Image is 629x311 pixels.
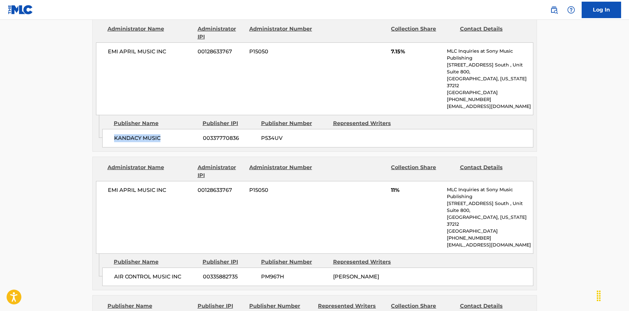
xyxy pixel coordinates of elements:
div: Publisher Name [108,302,193,310]
div: Administrator IPI [198,25,244,41]
a: Public Search [547,3,561,16]
div: Publisher Number [261,258,328,266]
p: [GEOGRAPHIC_DATA], [US_STATE] 37212 [447,75,533,89]
span: PM967H [261,273,328,281]
p: [GEOGRAPHIC_DATA], [US_STATE] 37212 [447,214,533,228]
div: Drag [593,286,604,306]
div: Administrator Number [249,25,313,41]
p: [PHONE_NUMBER] [447,235,533,242]
span: AIR CONTROL MUSIC INC [114,273,198,281]
div: Represented Writers [333,119,400,127]
div: Publisher Number [249,302,313,310]
div: Administrator Number [249,164,313,179]
div: Publisher Name [114,119,198,127]
span: 00337770836 [203,134,256,142]
img: search [550,6,558,14]
div: Administrator Name [108,164,193,179]
div: Publisher Number [261,119,328,127]
div: Help [565,3,578,16]
img: MLC Logo [8,5,33,14]
p: [GEOGRAPHIC_DATA] [447,228,533,235]
span: 00335882735 [203,273,256,281]
span: P534UV [261,134,328,142]
div: Administrator IPI [198,164,244,179]
div: Publisher IPI [203,119,256,127]
p: [GEOGRAPHIC_DATA] [447,89,533,96]
span: EMI APRIL MUSIC INC [108,186,193,194]
div: Represented Writers [318,302,386,310]
div: Administrator Name [108,25,193,41]
span: P15050 [249,186,313,194]
p: [STREET_ADDRESS] South , Unit Suite 800, [447,62,533,75]
p: [EMAIL_ADDRESS][DOMAIN_NAME] [447,242,533,248]
span: 11% [391,186,442,194]
div: Represented Writers [333,258,400,266]
div: Collection Share [391,25,455,41]
a: Log In [582,2,621,18]
p: [PHONE_NUMBER] [447,96,533,103]
div: Publisher Name [114,258,198,266]
span: EMI APRIL MUSIC INC [108,48,193,56]
p: [EMAIL_ADDRESS][DOMAIN_NAME] [447,103,533,110]
div: Collection Share [391,164,455,179]
div: Contact Details [460,25,524,41]
span: [PERSON_NAME] [333,273,379,280]
span: KANDACY MUSIC [114,134,198,142]
div: Publisher IPI [198,302,244,310]
div: Contact Details [460,164,524,179]
span: 00128633767 [198,186,244,194]
div: Contact Details [460,302,524,310]
p: MLC Inquiries at Sony Music Publishing [447,48,533,62]
span: 7.15% [391,48,442,56]
span: 00128633767 [198,48,244,56]
p: [STREET_ADDRESS] South , Unit Suite 800, [447,200,533,214]
div: Collection Share [391,302,455,310]
img: help [567,6,575,14]
div: Publisher IPI [203,258,256,266]
p: MLC Inquiries at Sony Music Publishing [447,186,533,200]
span: P15050 [249,48,313,56]
iframe: Chat Widget [596,279,629,311]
